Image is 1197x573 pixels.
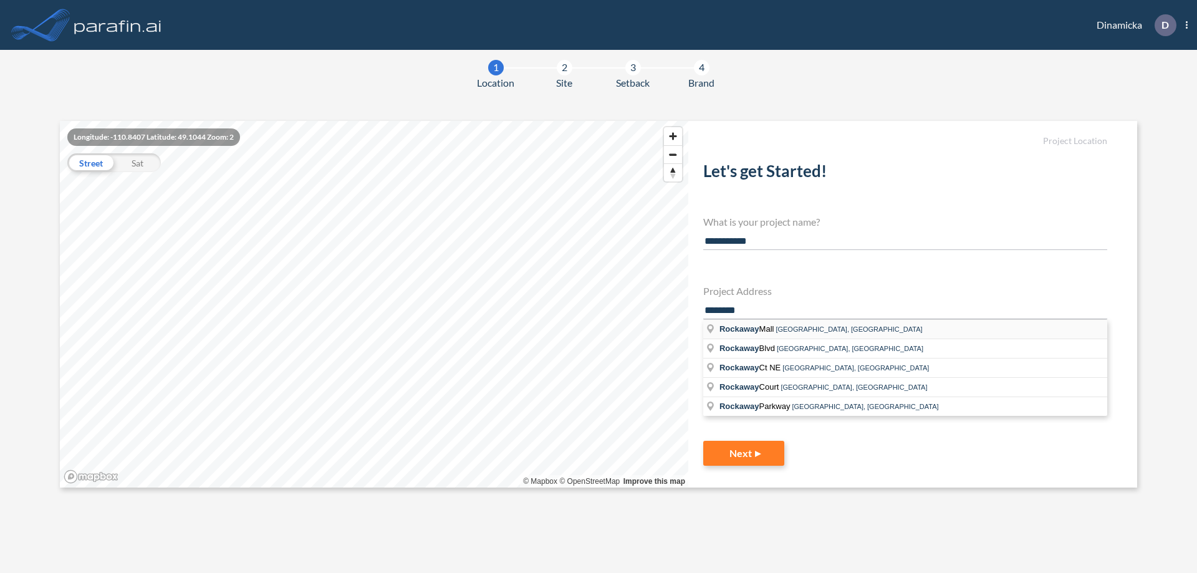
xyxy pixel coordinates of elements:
span: Brand [688,75,714,90]
span: Ct NE [719,363,782,372]
span: Rockaway [719,382,759,392]
span: Rockaway [719,363,759,372]
span: [GEOGRAPHIC_DATA], [GEOGRAPHIC_DATA] [782,364,929,372]
div: Street [67,153,114,172]
div: Sat [114,153,161,172]
a: OpenStreetMap [559,477,620,486]
span: Court [719,382,781,392]
span: Location [477,75,514,90]
span: Parkway [719,402,792,411]
p: D [1161,19,1169,31]
h2: Let's get Started! [703,161,1107,186]
span: Setback [616,75,650,90]
canvas: Map [60,121,688,488]
button: Zoom out [664,145,682,163]
span: [GEOGRAPHIC_DATA], [GEOGRAPHIC_DATA] [776,325,922,333]
span: [GEOGRAPHIC_DATA], [GEOGRAPHIC_DATA] [781,383,927,391]
h5: Project Location [703,136,1107,147]
div: Dinamicka [1078,14,1188,36]
span: Rockaway [719,402,759,411]
span: Mall [719,324,776,334]
div: 1 [488,60,504,75]
span: [GEOGRAPHIC_DATA], [GEOGRAPHIC_DATA] [792,403,938,410]
h4: Project Address [703,285,1107,297]
span: Rockaway [719,344,759,353]
img: logo [72,12,164,37]
button: Next [703,441,784,466]
h4: What is your project name? [703,216,1107,228]
span: [GEOGRAPHIC_DATA], [GEOGRAPHIC_DATA] [777,345,923,352]
a: Mapbox [523,477,557,486]
span: Rockaway [719,324,759,334]
div: 4 [694,60,709,75]
button: Reset bearing to north [664,163,682,181]
a: Mapbox homepage [64,469,118,484]
a: Improve this map [623,477,685,486]
span: Blvd [719,344,777,353]
span: Zoom out [664,146,682,163]
span: Reset bearing to north [664,164,682,181]
div: 3 [625,60,641,75]
span: Site [556,75,572,90]
div: Longitude: -110.8407 Latitude: 49.1044 Zoom: 2 [67,128,240,146]
div: 2 [557,60,572,75]
button: Zoom in [664,127,682,145]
